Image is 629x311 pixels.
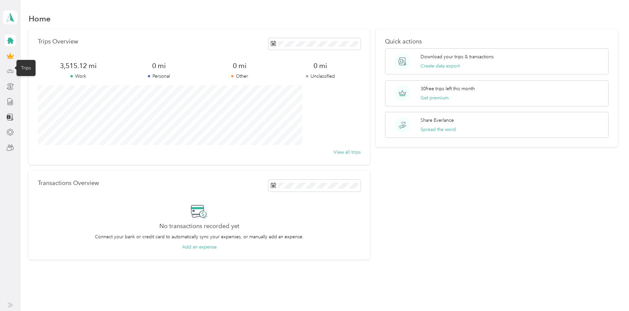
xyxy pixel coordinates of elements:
p: Unclassified [280,73,361,80]
span: 0 mi [280,61,361,70]
p: Personal [119,73,199,80]
p: Other [199,73,280,80]
p: Transactions Overview [38,180,99,187]
p: Download your trips & transactions [421,53,494,60]
h1: Home [29,15,51,22]
button: Add an expense [182,244,217,250]
p: 30 free trips left this month [421,85,475,92]
span: 0 mi [119,61,199,70]
p: Trips Overview [38,38,78,45]
span: 0 mi [199,61,280,70]
p: Share Everlance [421,117,454,124]
p: Connect your bank or credit card to automatically sync your expenses, or manually add an expense. [95,233,304,240]
button: Get premium [421,94,449,101]
div: Trips [16,60,36,76]
button: View all trips [334,149,361,156]
button: Create data export [421,63,460,69]
p: Quick actions [385,38,609,45]
iframe: Everlance-gr Chat Button Frame [592,274,629,311]
h2: No transactions recorded yet [159,223,239,230]
p: Work [38,73,119,80]
button: Spread the word [421,126,456,133]
span: 3,515.12 mi [38,61,119,70]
